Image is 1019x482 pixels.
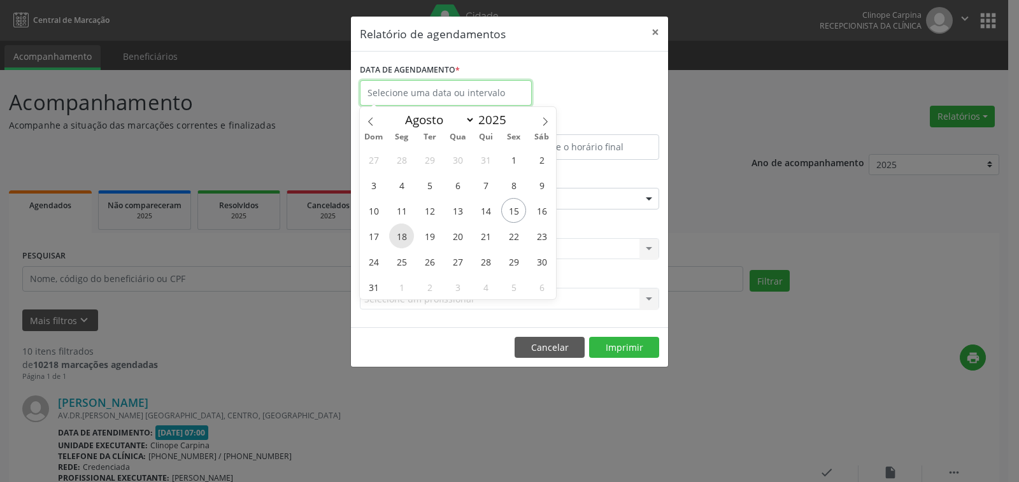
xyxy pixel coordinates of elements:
[417,274,442,299] span: Setembro 2, 2025
[361,198,386,223] span: Agosto 10, 2025
[475,111,517,128] input: Year
[473,274,498,299] span: Setembro 4, 2025
[445,249,470,274] span: Agosto 27, 2025
[360,80,532,106] input: Selecione uma data ou intervalo
[445,223,470,248] span: Agosto 20, 2025
[529,223,554,248] span: Agosto 23, 2025
[528,133,556,141] span: Sáb
[360,133,388,141] span: Dom
[445,198,470,223] span: Agosto 13, 2025
[513,115,659,134] label: ATÉ
[473,223,498,248] span: Agosto 21, 2025
[445,274,470,299] span: Setembro 3, 2025
[389,249,414,274] span: Agosto 25, 2025
[416,133,444,141] span: Ter
[473,173,498,197] span: Agosto 7, 2025
[417,249,442,274] span: Agosto 26, 2025
[389,173,414,197] span: Agosto 4, 2025
[445,173,470,197] span: Agosto 6, 2025
[501,198,526,223] span: Agosto 15, 2025
[501,173,526,197] span: Agosto 8, 2025
[500,133,528,141] span: Sex
[473,249,498,274] span: Agosto 28, 2025
[529,249,554,274] span: Agosto 30, 2025
[515,337,585,358] button: Cancelar
[360,25,506,42] h5: Relatório de agendamentos
[501,274,526,299] span: Setembro 5, 2025
[473,198,498,223] span: Agosto 14, 2025
[529,173,554,197] span: Agosto 9, 2025
[501,249,526,274] span: Agosto 29, 2025
[444,133,472,141] span: Qua
[361,147,386,172] span: Julho 27, 2025
[361,173,386,197] span: Agosto 3, 2025
[501,147,526,172] span: Agosto 1, 2025
[445,147,470,172] span: Julho 30, 2025
[417,223,442,248] span: Agosto 19, 2025
[389,147,414,172] span: Julho 28, 2025
[589,337,659,358] button: Imprimir
[417,198,442,223] span: Agosto 12, 2025
[472,133,500,141] span: Qui
[529,274,554,299] span: Setembro 6, 2025
[361,274,386,299] span: Agosto 31, 2025
[417,147,442,172] span: Julho 29, 2025
[360,60,460,80] label: DATA DE AGENDAMENTO
[389,274,414,299] span: Setembro 1, 2025
[389,223,414,248] span: Agosto 18, 2025
[529,198,554,223] span: Agosto 16, 2025
[388,133,416,141] span: Seg
[643,17,668,48] button: Close
[361,223,386,248] span: Agosto 17, 2025
[361,249,386,274] span: Agosto 24, 2025
[513,134,659,160] input: Selecione o horário final
[501,223,526,248] span: Agosto 22, 2025
[529,147,554,172] span: Agosto 2, 2025
[473,147,498,172] span: Julho 31, 2025
[417,173,442,197] span: Agosto 5, 2025
[399,111,475,129] select: Month
[389,198,414,223] span: Agosto 11, 2025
